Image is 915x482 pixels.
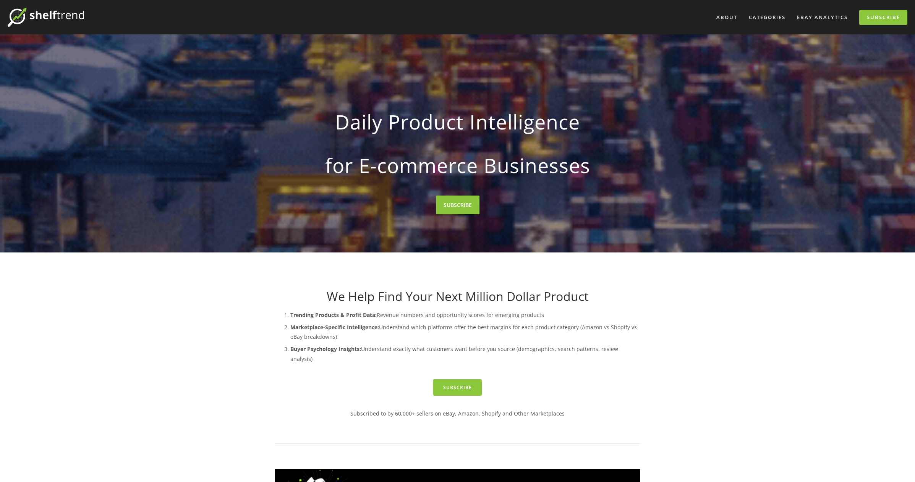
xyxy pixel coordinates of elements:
[290,323,379,331] strong: Marketplace-Specific Intelligence:
[287,104,628,140] strong: Daily Product Intelligence
[711,11,742,24] a: About
[290,322,640,341] p: Understand which platforms offer the best margins for each product category (Amazon vs Shopify vs...
[287,147,628,183] strong: for E-commerce Businesses
[275,409,640,418] p: Subscribed to by 60,000+ sellers on eBay, Amazon, Shopify and Other Marketplaces
[792,11,853,24] a: eBay Analytics
[290,310,640,320] p: Revenue numbers and opportunity scores for emerging products
[859,10,907,25] a: Subscribe
[275,289,640,304] h1: We Help Find Your Next Million Dollar Product
[8,8,84,27] img: ShelfTrend
[433,379,482,396] a: Subscribe
[744,11,790,24] div: Categories
[290,344,640,363] p: Understand exactly what customers want before you source (demographics, search patterns, review a...
[290,311,377,319] strong: Trending Products & Profit Data:
[290,345,361,353] strong: Buyer Psychology Insights:
[436,196,479,214] a: SUBSCRIBE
